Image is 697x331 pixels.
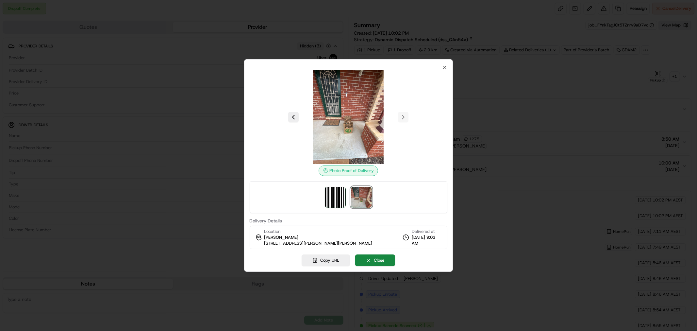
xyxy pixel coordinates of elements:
img: barcode_scan_on_pickup image [325,187,346,208]
span: Delivered at [412,229,442,235]
span: [STREET_ADDRESS][PERSON_NAME][PERSON_NAME] [264,240,373,246]
span: Location [264,229,281,235]
div: Photo Proof of Delivery [319,165,378,176]
img: photo_proof_of_delivery image [301,70,395,164]
button: Close [355,254,395,266]
button: Copy URL [302,254,350,266]
span: [PERSON_NAME] [264,235,299,240]
label: Delivery Details [250,218,448,223]
img: photo_proof_of_delivery image [351,187,372,208]
span: [DATE] 9:03 AM [412,235,442,246]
